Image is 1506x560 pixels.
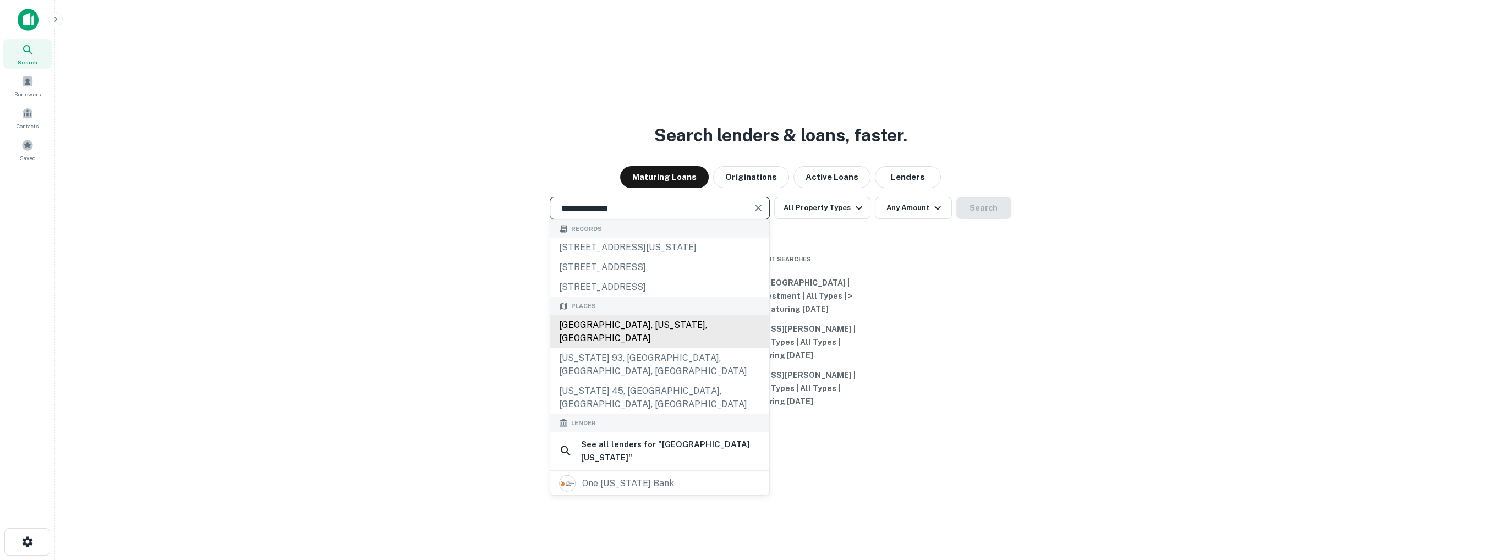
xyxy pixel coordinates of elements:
[18,58,37,67] span: Search
[571,419,596,428] span: Lender
[774,197,870,219] button: All Property Types
[20,153,36,162] span: Saved
[698,273,863,319] button: [US_STATE], [GEOGRAPHIC_DATA] | Residential Investment | All Types | > $200k | Maturing [DATE]
[3,71,52,101] a: Borrowers
[713,166,789,188] button: Originations
[550,238,769,257] div: [STREET_ADDRESS][US_STATE]
[550,315,769,348] div: [GEOGRAPHIC_DATA], [US_STATE], [GEOGRAPHIC_DATA]
[620,166,709,188] button: Maturing Loans
[751,200,766,216] button: Clear
[18,9,39,31] img: capitalize-icon.png
[581,438,760,464] h6: See all lenders for " [GEOGRAPHIC_DATA] [US_STATE] "
[571,224,602,234] span: Records
[698,255,863,264] span: Recent Searches
[875,166,941,188] button: Lenders
[3,39,52,69] a: Search
[698,365,863,411] button: [STREET_ADDRESS][PERSON_NAME] | All Property Types | All Types | Maturing [DATE]
[550,277,769,297] div: [STREET_ADDRESS]
[550,381,769,414] div: [US_STATE] 45, [GEOGRAPHIC_DATA], [GEOGRAPHIC_DATA], [GEOGRAPHIC_DATA]
[1451,472,1506,525] iframe: Chat Widget
[654,122,907,149] h3: Search lenders & loans, faster.
[550,472,769,495] a: one [US_STATE] bank
[582,475,674,492] div: one [US_STATE] bank
[550,257,769,277] div: [STREET_ADDRESS]
[17,122,39,130] span: Contacts
[875,197,952,219] button: Any Amount
[793,166,870,188] button: Active Loans
[571,301,596,311] span: Places
[560,476,575,491] img: picture
[550,348,769,381] div: [US_STATE] 93, [GEOGRAPHIC_DATA], [GEOGRAPHIC_DATA], [GEOGRAPHIC_DATA]
[14,90,41,98] span: Borrowers
[3,135,52,164] a: Saved
[3,103,52,133] a: Contacts
[698,319,863,365] button: [STREET_ADDRESS][PERSON_NAME] | All Property Types | All Types | Maturing [DATE]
